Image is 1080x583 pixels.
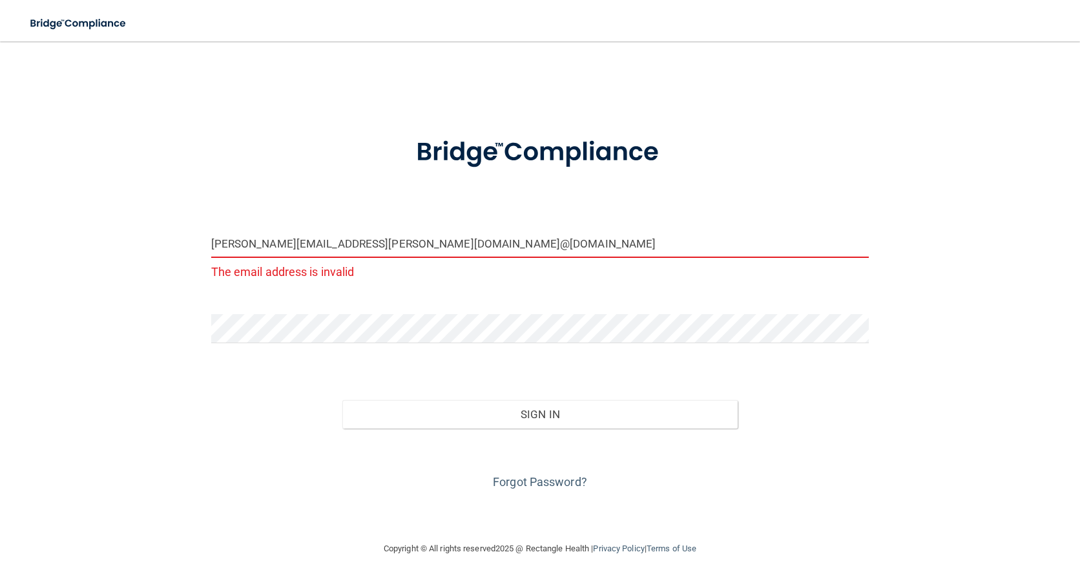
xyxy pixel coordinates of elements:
[389,119,691,186] img: bridge_compliance_login_screen.278c3ca4.svg
[19,10,138,37] img: bridge_compliance_login_screen.278c3ca4.svg
[493,475,587,489] a: Forgot Password?
[211,261,869,282] p: The email address is invalid
[342,400,737,429] button: Sign In
[304,528,776,569] div: Copyright © All rights reserved 2025 @ Rectangle Health | |
[647,544,696,553] a: Terms of Use
[211,229,869,258] input: Email
[593,544,644,553] a: Privacy Policy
